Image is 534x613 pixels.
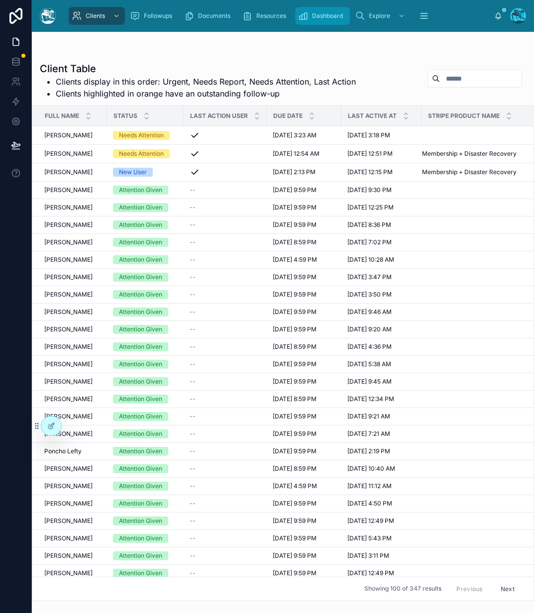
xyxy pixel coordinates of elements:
a: -- [190,430,261,438]
a: [DATE] 9:59 PM [273,360,335,368]
span: [DATE] 9:59 PM [273,500,317,508]
a: [DATE] 9:59 PM [273,500,335,508]
span: [PERSON_NAME] [44,569,93,577]
span: [DATE] 3:23 AM [273,131,317,139]
a: Membership + Disaster Recovery [422,168,521,176]
span: [DATE] 7:21 AM [347,430,390,438]
span: [DATE] 9:59 PM [273,430,317,438]
span: [DATE] 12:49 PM [347,569,394,577]
span: -- [190,552,196,560]
a: [PERSON_NAME] [44,131,101,139]
span: Poncho Lefty [44,447,82,455]
div: Needs Attention [119,131,164,140]
div: Attention Given [119,377,162,386]
span: Status [113,112,137,120]
span: [DATE] 3:47 PM [347,273,392,281]
span: [PERSON_NAME] [44,552,93,560]
span: [DATE] 4:50 PM [347,500,392,508]
a: [DATE] 12:49 PM [347,517,416,525]
a: Attention Given [113,464,178,473]
span: -- [190,238,196,246]
a: [DATE] 12:49 PM [347,569,416,577]
span: Full Name [45,112,79,120]
span: [PERSON_NAME] [44,325,93,333]
span: [DATE] 9:59 PM [273,360,317,368]
a: Attention Given [113,307,178,316]
a: [PERSON_NAME] [44,256,101,264]
span: [DATE] 8:59 PM [273,343,317,351]
a: [DATE] 10:40 AM [347,465,416,473]
a: -- [190,447,261,455]
span: -- [190,430,196,438]
a: [DATE] 9:59 PM [273,412,335,420]
span: Membership + Disaster Recovery [422,168,517,176]
a: [PERSON_NAME] [44,430,101,438]
span: -- [190,256,196,264]
a: [DATE] 9:59 PM [273,273,335,281]
a: -- [190,378,261,386]
div: Attention Given [119,412,162,421]
span: -- [190,291,196,299]
span: [DATE] 9:46 AM [347,308,392,316]
h1: Client Table [40,62,356,76]
span: [DATE] 3:18 PM [347,131,390,139]
a: Attention Given [113,290,178,299]
div: Attention Given [119,534,162,543]
span: [PERSON_NAME] [44,273,93,281]
div: Attention Given [119,307,162,316]
span: -- [190,204,196,211]
div: Attention Given [119,464,162,473]
a: [PERSON_NAME] [44,343,101,351]
a: -- [190,221,261,229]
span: [DATE] 8:59 PM [273,238,317,246]
li: Clients display in this order: Urgent, Needs Report, Needs Attention, Last Action [56,76,356,88]
span: [PERSON_NAME] [44,534,93,542]
span: [DATE] 12:54 AM [273,150,320,158]
a: [PERSON_NAME] [44,238,101,246]
span: [PERSON_NAME] [44,378,93,386]
span: [PERSON_NAME] [44,343,93,351]
div: Attention Given [119,551,162,560]
span: [DATE] 10:40 AM [347,465,395,473]
a: Attention Given [113,360,178,369]
span: [PERSON_NAME] [44,221,93,229]
span: [PERSON_NAME] [44,308,93,316]
span: [PERSON_NAME] [44,291,93,299]
a: -- [190,291,261,299]
span: Dashboard [312,12,343,20]
a: Clients [69,7,125,25]
span: [DATE] 9:59 PM [273,186,317,194]
div: scrollable content [64,5,494,27]
span: [DATE] 9:59 PM [273,378,317,386]
span: [DATE] 12:49 PM [347,517,394,525]
a: -- [190,482,261,490]
a: [PERSON_NAME] [44,360,101,368]
a: Attention Given [113,482,178,491]
a: [PERSON_NAME] [44,465,101,473]
a: Attention Given [113,325,178,334]
a: [PERSON_NAME] [44,517,101,525]
a: [PERSON_NAME] [44,395,101,403]
a: -- [190,325,261,333]
a: [DATE] 3:50 PM [347,291,416,299]
span: [DATE] 9:59 PM [273,221,317,229]
a: Attention Given [113,429,178,438]
button: Next [494,581,522,597]
a: Attention Given [113,412,178,421]
span: [DATE] 9:59 PM [273,552,317,560]
span: [PERSON_NAME] [44,256,93,264]
span: [DATE] 9:59 PM [273,325,317,333]
a: [DATE] 11:12 AM [347,482,416,490]
span: -- [190,500,196,508]
a: -- [190,238,261,246]
a: [DATE] 9:21 AM [347,412,416,420]
a: [DATE] 9:59 PM [273,430,335,438]
span: [DATE] 9:21 AM [347,412,390,420]
a: Attention Given [113,395,178,404]
a: Attention Given [113,273,178,282]
a: Attention Given [113,220,178,229]
span: -- [190,360,196,368]
a: [DATE] 8:59 PM [273,395,335,403]
span: Membership + Disaster Recovery [422,150,517,158]
a: Attention Given [113,186,178,195]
